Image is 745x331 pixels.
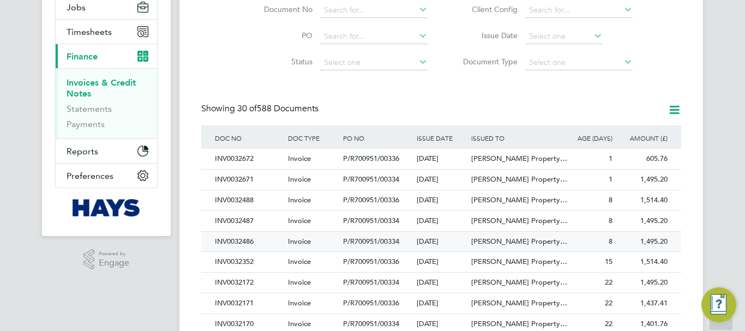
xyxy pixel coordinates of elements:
div: 1,495.20 [615,232,670,252]
span: Invoice [288,298,311,308]
div: DOC TYPE [285,125,340,151]
span: P/R700951/00336 [343,154,399,163]
span: [PERSON_NAME] Property… [471,278,567,287]
span: 588 Documents [237,103,319,114]
a: Payments [67,119,105,129]
div: INV0032172 [212,273,285,293]
div: [DATE] [414,252,469,272]
div: INV0032671 [212,170,285,190]
span: 8 [609,195,612,204]
input: Select one [525,29,603,44]
span: Invoice [288,257,311,266]
span: 30 of [237,103,257,114]
span: [PERSON_NAME] Property… [471,257,567,266]
div: INV0032672 [212,149,285,169]
span: 22 [605,298,612,308]
span: Reports [67,146,98,157]
span: Engage [99,258,129,268]
span: Invoice [288,278,311,287]
a: Invoices & Credit Notes [67,77,136,99]
a: Statements [67,104,112,114]
span: [PERSON_NAME] Property… [471,298,567,308]
div: [DATE] [414,190,469,210]
div: [DATE] [414,293,469,314]
div: [DATE] [414,211,469,231]
span: 15 [605,257,612,266]
button: Reports [56,139,157,163]
div: AGE (DAYS) [560,125,615,151]
span: P/R700951/00334 [343,174,399,184]
label: Document Type [455,57,518,67]
div: 1,514.40 [615,190,670,210]
div: 1,514.40 [615,252,670,272]
span: [PERSON_NAME] Property… [471,216,567,225]
span: 1 [609,174,612,184]
span: P/R700951/00336 [343,298,399,308]
span: Invoice [288,154,311,163]
label: Document No [250,4,313,14]
img: hays-logo-retina.png [73,199,141,216]
button: Engage Resource Center [701,287,736,322]
span: P/R700951/00336 [343,195,399,204]
div: ISSUED TO [468,125,560,151]
div: AMOUNT (£) [615,125,670,151]
div: INV0032352 [212,252,285,272]
input: Search for... [320,29,428,44]
span: 22 [605,278,612,287]
input: Search for... [525,3,633,18]
div: Finance [56,68,157,139]
span: Timesheets [67,27,112,37]
button: Preferences [56,164,157,188]
span: [PERSON_NAME] Property… [471,195,567,204]
a: Go to home page [55,199,158,216]
label: Status [250,57,313,67]
span: Preferences [67,171,113,181]
div: INV0032486 [212,232,285,252]
span: P/R700951/00334 [343,319,399,328]
span: P/R700951/00334 [343,216,399,225]
span: Invoice [288,195,311,204]
span: Invoice [288,174,311,184]
div: 1,495.20 [615,170,670,190]
label: Client Config [455,4,518,14]
span: P/R700951/00334 [343,237,399,246]
span: P/R700951/00334 [343,278,399,287]
div: 1,495.20 [615,211,670,231]
div: ISSUE DATE [414,125,469,151]
span: Invoice [288,216,311,225]
div: [DATE] [414,149,469,169]
span: [PERSON_NAME] Property… [471,237,567,246]
span: [PERSON_NAME] Property… [471,319,567,328]
div: [DATE] [414,273,469,293]
span: Finance [67,51,98,62]
div: PO NO [340,125,413,151]
div: 1,437.41 [615,293,670,314]
span: [PERSON_NAME] Property… [471,154,567,163]
span: Invoice [288,319,311,328]
div: [DATE] [414,170,469,190]
span: Jobs [67,2,86,13]
div: INV0032488 [212,190,285,210]
div: 1,495.20 [615,273,670,293]
input: Search for... [320,3,428,18]
button: Finance [56,44,157,68]
a: Powered byEngage [83,249,130,270]
div: Showing [201,103,321,115]
div: INV0032171 [212,293,285,314]
button: Timesheets [56,20,157,44]
label: PO [250,31,313,40]
div: 605.76 [615,149,670,169]
span: Invoice [288,237,311,246]
span: P/R700951/00336 [343,257,399,266]
label: Issue Date [455,31,518,40]
div: DOC NO [212,125,285,151]
span: [PERSON_NAME] Property… [471,174,567,184]
input: Select one [525,55,633,70]
div: [DATE] [414,232,469,252]
input: Select one [320,55,428,70]
div: INV0032487 [212,211,285,231]
span: 8 [609,216,612,225]
span: 1 [609,154,612,163]
span: Powered by [99,249,129,258]
span: 22 [605,319,612,328]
